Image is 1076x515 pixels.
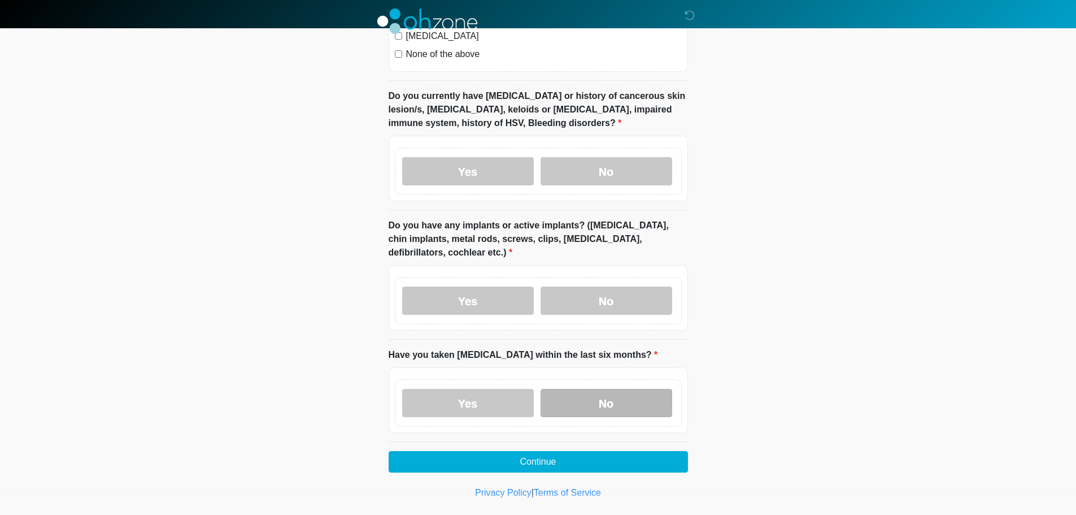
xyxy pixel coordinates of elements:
a: Terms of Service [534,488,601,497]
a: | [532,488,534,497]
a: Privacy Policy [475,488,532,497]
label: No [541,157,672,185]
img: OhZone Clinics Logo [377,8,477,34]
label: Have you taken [MEDICAL_DATA] within the last six months? [389,348,658,362]
label: Yes [402,287,534,315]
input: None of the above [395,50,402,58]
label: Yes [402,389,534,417]
label: None of the above [406,47,682,61]
label: Do you have any implants or active implants? ([MEDICAL_DATA], chin implants, metal rods, screws, ... [389,219,688,259]
label: Do you currently have [MEDICAL_DATA] or history of cancerous skin lesion/s, [MEDICAL_DATA], keloi... [389,89,688,130]
button: Continue [389,451,688,473]
label: Yes [402,157,534,185]
label: No [541,389,672,417]
label: No [541,287,672,315]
